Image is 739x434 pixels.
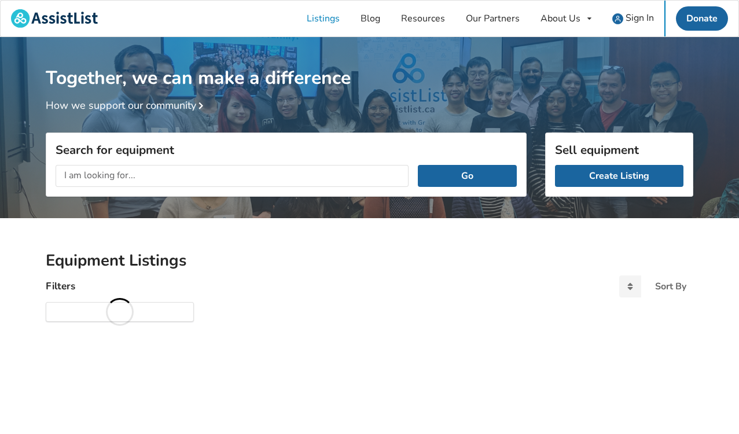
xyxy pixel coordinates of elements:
a: Blog [350,1,391,36]
a: user icon Sign In [602,1,664,36]
a: Listings [296,1,350,36]
span: Sign In [626,12,654,24]
h3: Search for equipment [56,142,517,157]
h3: Sell equipment [555,142,683,157]
a: Resources [391,1,455,36]
input: I am looking for... [56,165,409,187]
img: assistlist-logo [11,9,98,28]
h4: Filters [46,279,75,293]
a: Donate [676,6,728,31]
div: About Us [541,14,580,23]
a: Create Listing [555,165,683,187]
h1: Together, we can make a difference [46,37,693,90]
button: Go [418,165,517,187]
div: Sort By [655,282,686,291]
a: Our Partners [455,1,530,36]
a: How we support our community [46,98,208,112]
h2: Equipment Listings [46,251,693,271]
img: user icon [612,13,623,24]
